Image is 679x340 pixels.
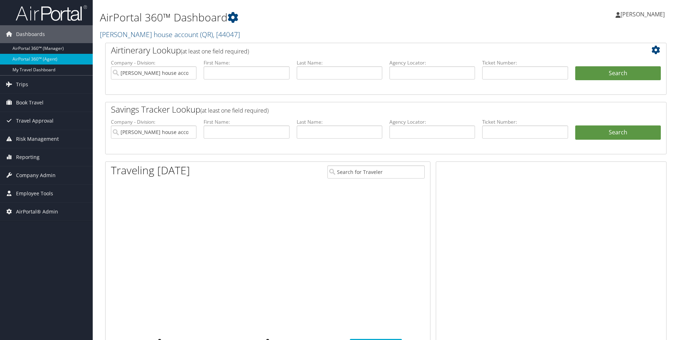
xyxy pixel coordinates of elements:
label: Agency Locator: [389,118,475,125]
label: Company - Division: [111,118,196,125]
span: (at least one field required) [181,47,249,55]
label: Last Name: [297,118,382,125]
button: Search [575,66,661,81]
a: [PERSON_NAME] [616,4,672,25]
span: Book Travel [16,94,44,112]
span: Trips [16,76,28,93]
input: search accounts [111,125,196,139]
span: Company Admin [16,166,56,184]
h2: Airtinerary Lookup [111,44,614,56]
h1: Traveling [DATE] [111,163,190,178]
span: Reporting [16,148,40,166]
label: Ticket Number: [482,59,568,66]
span: Dashboards [16,25,45,43]
label: First Name: [204,118,289,125]
label: Company - Division: [111,59,196,66]
span: AirPortal® Admin [16,203,58,221]
span: (at least one field required) [200,107,269,114]
span: [PERSON_NAME] [621,10,665,18]
span: Employee Tools [16,185,53,202]
a: [PERSON_NAME] house account [100,30,240,39]
span: Travel Approval [16,112,53,130]
label: Ticket Number: [482,118,568,125]
span: Risk Management [16,130,59,148]
label: First Name: [204,59,289,66]
label: Agency Locator: [389,59,475,66]
img: airportal-logo.png [16,5,87,21]
h1: AirPortal 360™ Dashboard [100,10,481,25]
h2: Savings Tracker Lookup [111,103,614,115]
input: Search for Traveler [327,165,425,179]
span: , [ 44047 ] [213,30,240,39]
label: Last Name: [297,59,382,66]
span: ( QR ) [200,30,213,39]
a: Search [575,125,661,140]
